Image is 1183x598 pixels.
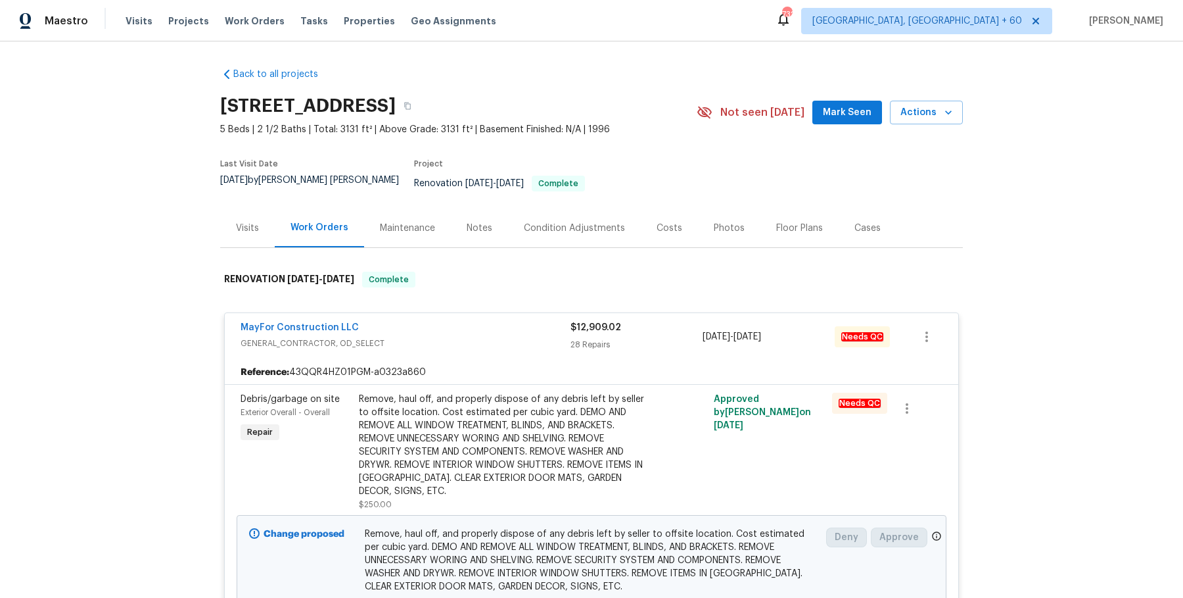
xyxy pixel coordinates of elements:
[168,14,209,28] span: Projects
[871,528,927,547] button: Approve
[225,361,958,384] div: 43QQR4HZ01PGM-a0323a860
[733,332,761,341] span: [DATE]
[241,337,570,350] span: GENERAL_CONTRACTOR, OD_SELECT
[224,272,354,287] h6: RENOVATION
[220,99,396,112] h2: [STREET_ADDRESS]
[826,528,867,547] button: Deny
[841,332,883,341] em: Needs QC
[396,94,419,118] button: Copy Address
[703,332,730,341] span: [DATE]
[900,105,952,121] span: Actions
[241,323,359,332] a: MayFor Construction LLC
[411,14,496,28] span: Geo Assignments
[363,273,414,286] span: Complete
[242,426,278,439] span: Repair
[220,176,248,185] span: [DATE]
[931,531,942,545] span: Only a market manager or an area construction manager can approve
[823,105,871,121] span: Mark Seen
[220,176,414,201] div: by [PERSON_NAME] [PERSON_NAME]
[839,399,881,408] em: Needs QC
[812,14,1022,28] span: [GEOGRAPHIC_DATA], [GEOGRAPHIC_DATA] + 60
[570,323,621,332] span: $12,909.02
[300,16,328,26] span: Tasks
[465,179,493,188] span: [DATE]
[241,395,340,404] span: Debris/garbage on site
[533,180,584,187] span: Complete
[467,222,492,235] div: Notes
[890,101,963,125] button: Actions
[344,14,395,28] span: Properties
[365,528,819,593] span: Remove, haul off, and properly dispose of any debris left by seller to offsite location. Cost est...
[220,68,346,81] a: Back to all projects
[714,421,743,430] span: [DATE]
[782,8,791,21] div: 732
[323,274,354,284] span: [DATE]
[380,222,435,235] div: Maintenance
[287,274,319,284] span: [DATE]
[359,393,647,498] div: Remove, haul off, and properly dispose of any debris left by seller to offsite location. Cost est...
[220,160,278,168] span: Last Visit Date
[465,179,524,188] span: -
[570,338,703,351] div: 28 Repairs
[290,221,348,234] div: Work Orders
[359,501,392,509] span: $250.00
[126,14,152,28] span: Visits
[414,160,443,168] span: Project
[414,179,585,188] span: Renovation
[812,101,882,125] button: Mark Seen
[287,274,354,284] span: -
[220,259,963,301] div: RENOVATION [DATE]-[DATE]Complete
[776,222,823,235] div: Floor Plans
[264,530,344,539] b: Change proposed
[236,222,259,235] div: Visits
[496,179,524,188] span: [DATE]
[720,106,804,119] span: Not seen [DATE]
[703,330,761,343] span: -
[854,222,881,235] div: Cases
[1084,14,1163,28] span: [PERSON_NAME]
[241,366,289,379] b: Reference:
[657,222,682,235] div: Costs
[524,222,625,235] div: Condition Adjustments
[714,222,745,235] div: Photos
[241,409,330,416] span: Exterior Overall - Overall
[225,14,285,28] span: Work Orders
[45,14,88,28] span: Maestro
[220,123,697,136] span: 5 Beds | 2 1/2 Baths | Total: 3131 ft² | Above Grade: 3131 ft² | Basement Finished: N/A | 1996
[714,395,811,430] span: Approved by [PERSON_NAME] on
